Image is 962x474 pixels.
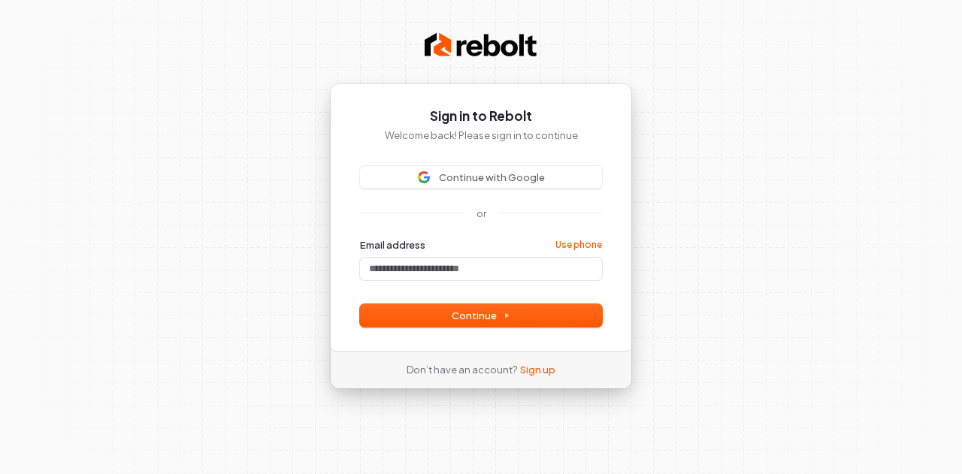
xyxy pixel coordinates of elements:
p: or [476,207,486,220]
span: Don’t have an account? [407,363,517,376]
button: Continue [360,304,602,327]
h1: Sign in to Rebolt [360,107,602,125]
img: Rebolt Logo [425,30,537,60]
p: Welcome back! Please sign in to continue [360,128,602,142]
label: Email address [360,238,425,252]
img: Sign in with Google [418,171,430,183]
a: Sign up [520,363,555,376]
a: Use phone [555,239,602,251]
span: Continue with Google [439,171,545,184]
span: Continue [452,309,510,322]
button: Sign in with GoogleContinue with Google [360,166,602,189]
